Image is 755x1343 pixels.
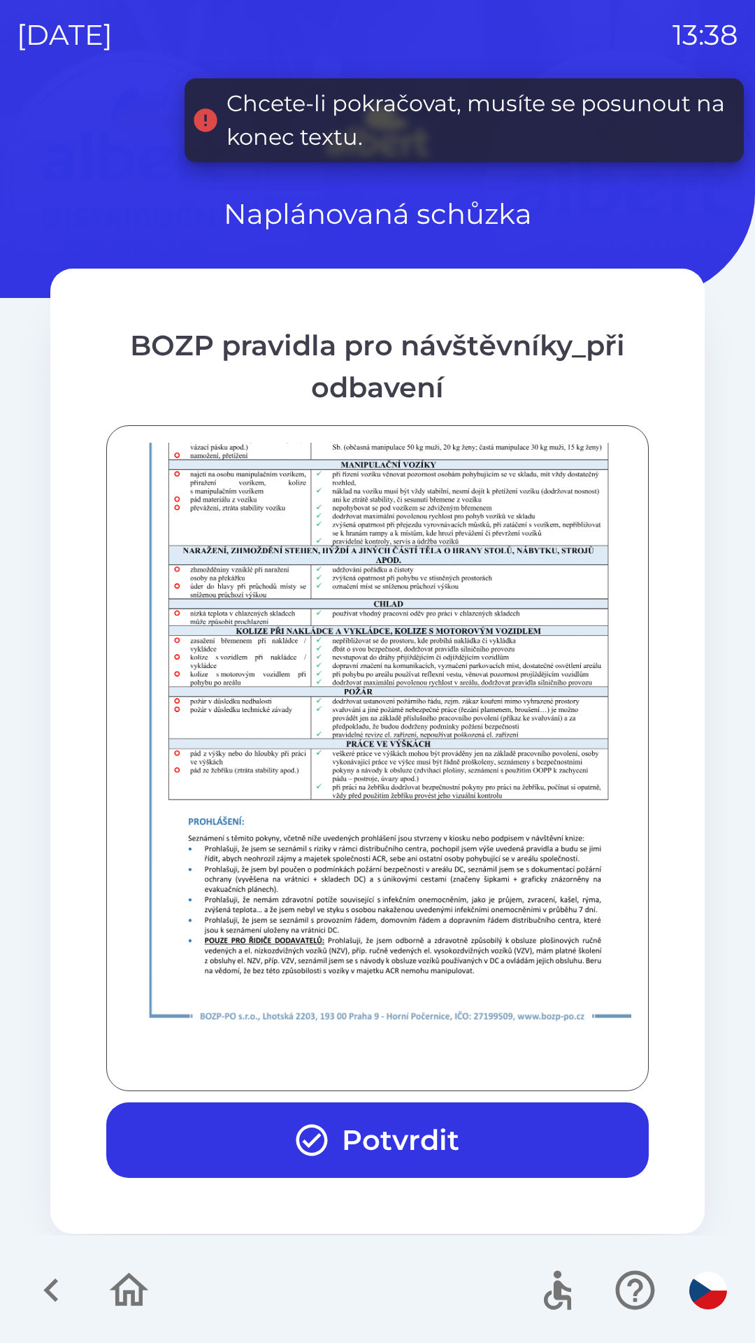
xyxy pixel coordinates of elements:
img: Logo [50,98,705,165]
button: Potvrdit [106,1102,649,1178]
img: t5iKY4Cocv4gECBCogIEgBgIECBAgQIAAAQIEDAQNECBAgAABAgQIECCwAh4EVRAgQIAAAQIECBAg4EHQAAECBAgQIECAAAEC... [124,267,666,1035]
div: Chcete-li pokračovat, musíte se posunout na konec textu. [226,87,730,154]
p: Naplánovaná schůzka [224,193,532,235]
div: BOZP pravidla pro návštěvníky_při odbavení [106,325,649,408]
p: [DATE] [17,14,113,56]
img: cs flag [689,1272,727,1309]
p: 13:38 [673,14,738,56]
